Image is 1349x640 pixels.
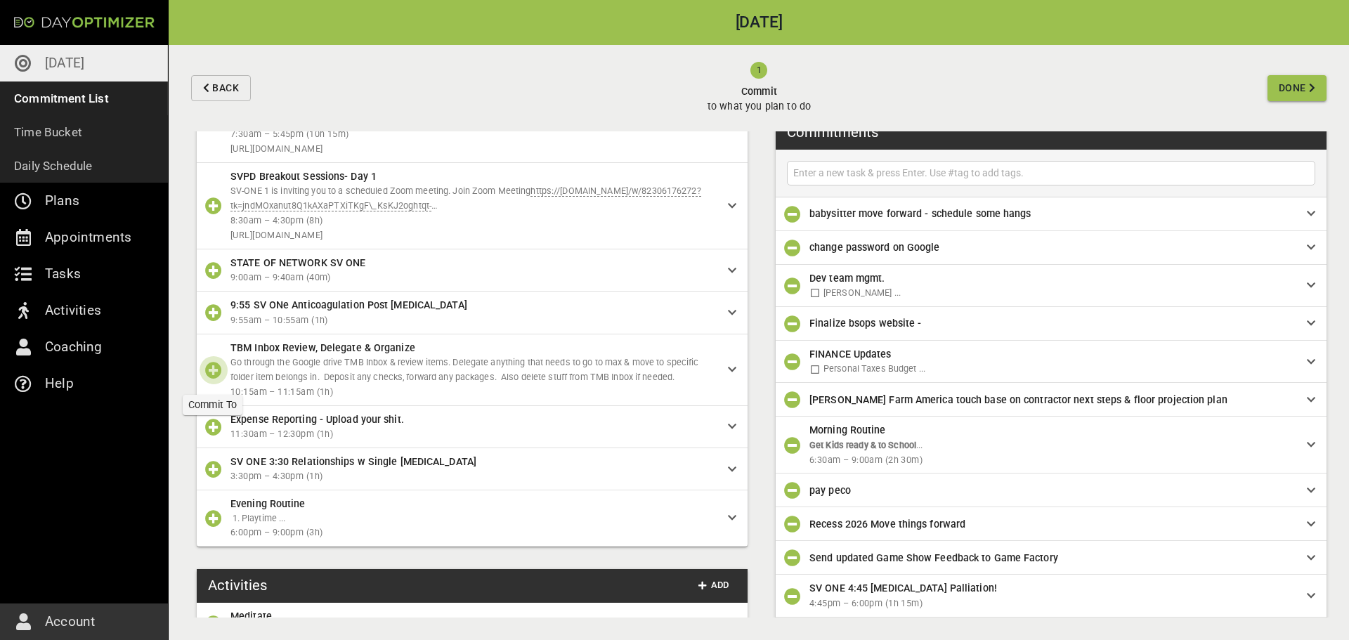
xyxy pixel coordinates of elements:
[776,265,1327,307] div: Dev team mgmt. [PERSON_NAME] ...
[191,75,251,101] button: Back
[809,318,921,329] span: Finalize bsops website -
[708,84,811,99] span: Commit
[197,292,748,334] div: 9:55 SV ONe Anticoagulation Post [MEDICAL_DATA]9:55am – 10:55am (1h)
[230,185,530,196] span: SV-ONE 1 is inviting you to a scheduled Zoom meeting. Join Zoom Meeting
[45,299,101,322] p: Activities
[197,249,748,292] div: STATE OF NETWORK SV ONE9:00am – 9:40am (40m)
[45,52,84,74] p: [DATE]
[208,575,267,596] h3: Activities
[230,127,717,142] span: 7:30am – 5:45pm (10h 15m)
[14,122,82,142] p: Time Bucket
[776,507,1327,541] div: Recess 2026 Move things forward
[212,79,239,97] span: Back
[787,122,878,143] h3: Commitments
[776,417,1327,474] div: Morning RoutineGet Kids ready & to School...6:30am – 9:00am (2h 30m)
[691,575,736,596] button: Add
[230,185,745,226] a: https://[DOMAIN_NAME]/w/82306176272?tk=jndMOxanut8Q1kAXaPTXiTKgF\_KsKJ2oghtqt-W10PU.DQkAAAATKdSVE...
[776,474,1327,507] div: pay peco
[757,65,762,75] text: 1
[776,383,1327,417] div: [PERSON_NAME] Farm America touch base on contractor next steps & floor projection plan
[809,424,886,436] span: Morning Routine
[809,394,1227,405] span: [PERSON_NAME] Farm America touch base on contractor next steps & floor projection plan
[230,171,377,182] span: SVPD Breakout Sessions- Day 1
[45,610,95,633] p: Account
[197,490,748,546] div: Evening Routine Playtime ... 6:00pm – 9:00pm (3h)
[230,142,717,157] span: [URL][DOMAIN_NAME]
[197,163,748,249] div: SVPD Breakout Sessions- Day 1SV-ONE 1 is inviting you to a scheduled Zoom meeting. Join Zoom Meet...
[230,498,306,509] span: Evening Routine
[776,341,1327,383] div: FINANCE Updates Personal Taxes Budget ...
[776,307,1327,341] div: Finalize bsops website -
[230,427,717,442] span: 11:30am – 12:30pm (1h)
[230,228,717,243] span: [URL][DOMAIN_NAME]
[242,513,285,523] span: Playtime ...
[776,197,1327,231] div: babysitter move forward - schedule some hangs
[14,89,109,108] p: Commitment List
[809,453,1296,468] span: 6:30am – 9:00am (2h 30m)
[256,45,1262,131] button: Committo what you plan to do
[809,440,916,450] span: Get Kids ready & to School
[45,336,103,358] p: Coaching
[823,363,925,374] span: Personal Taxes Budget ...
[230,342,415,353] span: TBM Inbox Review, Delegate & Organize
[14,17,155,28] img: Day Optimizer
[776,575,1327,617] div: SV ONE 4:45 [MEDICAL_DATA] Palliation!4:45pm – 6:00pm (1h 15m)
[197,334,748,406] div: TBM Inbox Review, Delegate & OrganizeGo through the Google drive TMB Inbox & review items. Delega...
[916,440,923,450] span: ...
[197,406,748,448] div: Expense Reporting - Upload your shit.11:30am – 12:30pm (1h)
[45,372,74,395] p: Help
[1267,75,1327,101] button: Done
[809,348,892,360] span: FINANCE Updates
[230,456,476,467] span: SV ONE 3:30 Relationships w Single [MEDICAL_DATA]
[197,448,748,490] div: SV ONE 3:30 Relationships w Single [MEDICAL_DATA]3:30pm – 4:30pm (1h)
[169,15,1349,31] h2: [DATE]
[230,257,365,268] span: STATE OF NETWORK SV ONE
[809,518,965,530] span: Recess 2026 Move things forward
[230,525,717,540] span: 6:00pm – 9:00pm (3h)
[45,226,131,249] p: Appointments
[230,299,467,311] span: 9:55 SV ONe Anticoagulation Post [MEDICAL_DATA]
[809,208,1031,219] span: babysitter move forward - schedule some hangs
[809,596,1296,611] span: 4:45pm – 6:00pm (1h 15m)
[809,242,940,253] span: change password on Google
[45,263,81,285] p: Tasks
[230,313,717,328] span: 9:55am – 10:55am (1h)
[809,485,851,496] span: pay peco
[697,577,731,594] span: Add
[230,414,404,425] span: Expense Reporting - Upload your shit.
[790,164,1312,182] input: Enter a new task & press Enter. Use #tag to add tags.
[230,270,717,285] span: 9:00am – 9:40am (40m)
[230,469,717,484] span: 3:30pm – 4:30pm (1h)
[809,273,885,284] span: Dev team mgmt.
[776,231,1327,265] div: change password on Google
[708,99,811,114] p: to what you plan to do
[809,552,1058,563] span: Send updated Game Show Feedback to Game Factory
[230,357,699,382] span: Go through the Google drive TMB Inbox & review items. Delegate anything that needs to go to max &...
[45,190,79,212] p: Plans
[1279,79,1306,97] span: Done
[823,287,901,298] span: [PERSON_NAME] ...
[776,541,1327,575] div: Send updated Game Show Feedback to Game Factory
[809,582,997,594] span: SV ONE 4:45 [MEDICAL_DATA] Palliation!
[14,156,93,176] p: Daily Schedule
[230,610,272,622] span: Meditate
[230,214,717,228] span: 8:30am – 4:30pm (8h)
[230,385,717,400] span: 10:15am – 11:15am (1h)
